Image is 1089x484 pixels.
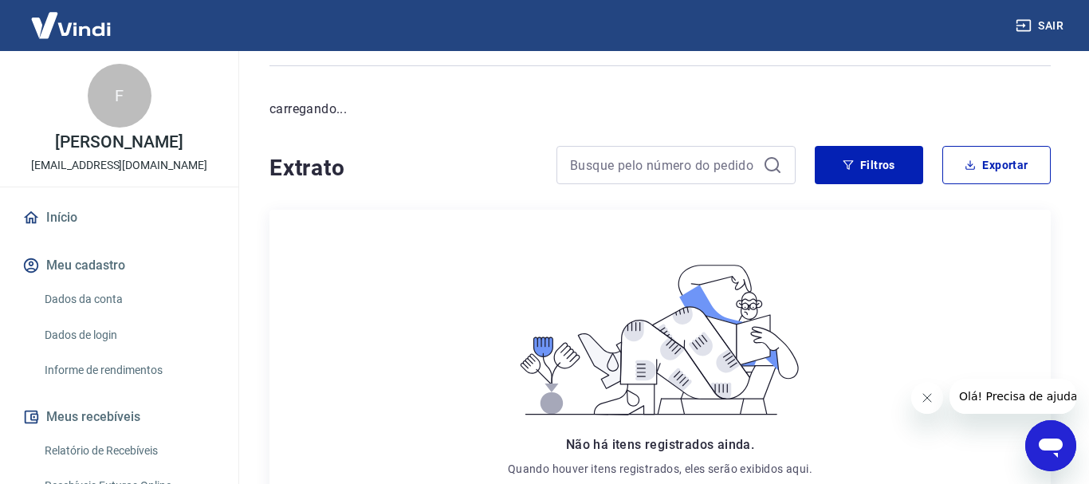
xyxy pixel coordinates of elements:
a: Dados da conta [38,283,219,316]
span: Olá! Precisa de ajuda? [10,11,134,24]
h4: Extrato [269,152,537,184]
button: Filtros [815,146,923,184]
iframe: Mensagem da empresa [949,379,1076,414]
a: Relatório de Recebíveis [38,435,219,467]
p: Quando houver itens registrados, eles serão exibidos aqui. [508,461,812,477]
p: [EMAIL_ADDRESS][DOMAIN_NAME] [31,157,207,174]
div: F [88,64,151,128]
p: carregando... [269,100,1051,119]
img: Vindi [19,1,123,49]
p: [PERSON_NAME] [55,134,183,151]
a: Dados de login [38,319,219,352]
a: Início [19,200,219,235]
iframe: Fechar mensagem [911,382,943,414]
button: Sair [1012,11,1070,41]
iframe: Botão para abrir a janela de mensagens [1025,420,1076,471]
button: Meu cadastro [19,248,219,283]
button: Meus recebíveis [19,399,219,435]
input: Busque pelo número do pedido [570,153,757,177]
button: Exportar [942,146,1051,184]
a: Informe de rendimentos [38,354,219,387]
span: Não há itens registrados ainda. [566,437,754,452]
